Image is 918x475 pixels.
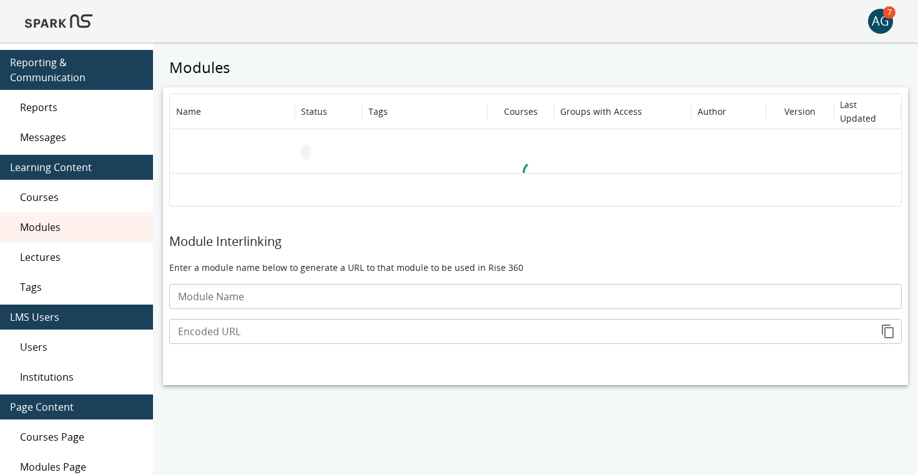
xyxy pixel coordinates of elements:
[840,98,895,125] h6: Last Updated
[368,105,388,117] div: Tags
[868,9,893,34] div: AG
[169,262,902,274] p: Enter a module name below to generate a URL to that module to be used in Rise 360
[301,105,327,117] div: Status
[169,232,902,252] h6: Module Interlinking
[784,105,816,117] div: Version
[560,105,642,119] h6: Groups with Access
[883,6,896,19] span: 7
[10,310,143,325] span: LMS Users
[20,459,143,474] span: Modules Page
[10,55,143,85] span: Reporting & Communication
[20,100,143,115] span: Reports
[176,105,201,117] div: Name
[20,280,143,295] span: Tags
[868,9,893,34] button: account of current user
[10,160,143,175] span: Learning Content
[20,220,143,235] span: Modules
[10,399,143,414] span: Page Content
[20,429,143,444] span: Courses Page
[20,340,143,355] span: Users
[20,370,143,384] span: Institutions
[20,250,143,265] span: Lectures
[504,105,538,117] div: Courses
[876,319,901,344] button: copy to clipboard
[20,130,143,145] span: Messages
[698,105,726,117] div: Author
[163,57,908,77] h5: Modules
[20,190,143,205] span: Courses
[25,6,92,36] img: Logo of SPARK at Stanford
